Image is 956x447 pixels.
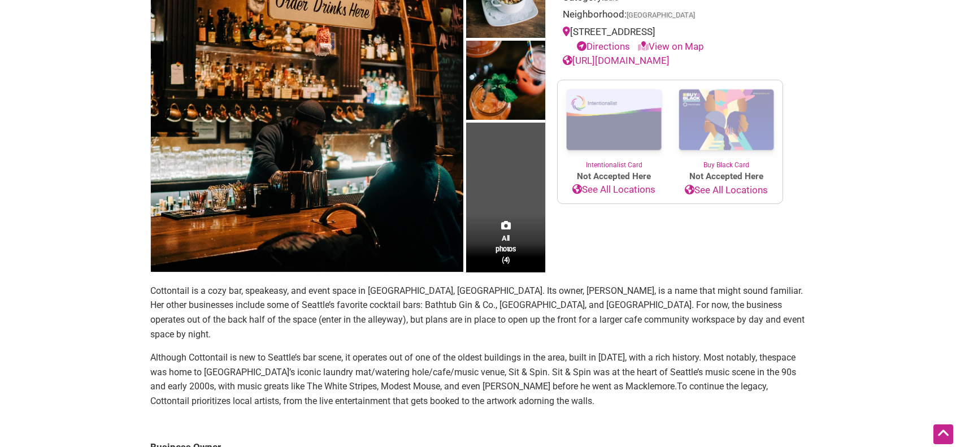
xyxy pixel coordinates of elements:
[558,80,670,160] img: Intentionalist Card
[558,170,670,183] span: Not Accepted Here
[563,7,777,25] div: Neighborhood:
[670,183,783,198] a: See All Locations
[577,41,630,52] a: Directions
[933,424,953,444] div: Scroll Back to Top
[670,170,783,183] span: Not Accepted Here
[150,284,806,341] p: Cottontail is a cozy bar, speakeasy, and event space in [GEOGRAPHIC_DATA], [GEOGRAPHIC_DATA]. Its...
[670,80,783,171] a: Buy Black Card
[558,80,670,170] a: Intentionalist Card
[670,80,783,160] img: Buy Black Card
[496,233,516,265] span: All photos (4)
[150,352,796,392] span: space was home to [GEOGRAPHIC_DATA]’s iconic laundry mat/watering hole/cafe/music venue, Sit & Sp...
[627,12,695,19] span: [GEOGRAPHIC_DATA]
[638,41,704,52] a: View on Map
[563,25,777,54] div: [STREET_ADDRESS]
[563,55,670,66] a: [URL][DOMAIN_NAME]
[150,350,806,408] p: Although Cottontail is new to Seattle’s bar scene, it operates out of one of the oldest buildings...
[558,183,670,197] a: See All Locations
